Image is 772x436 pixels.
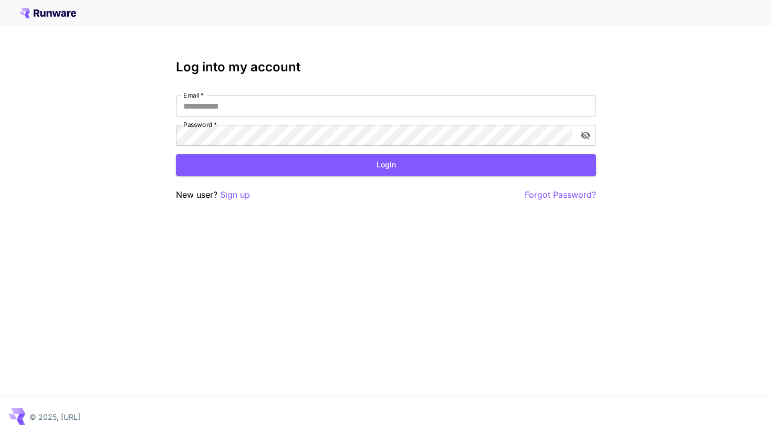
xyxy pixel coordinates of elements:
button: Forgot Password? [525,188,596,201]
p: New user? [176,188,250,201]
button: Sign up [220,188,250,201]
label: Password [183,120,217,129]
p: © 2025, [URL] [29,411,80,422]
button: Login [176,154,596,176]
button: toggle password visibility [576,126,595,145]
label: Email [183,91,204,100]
h3: Log into my account [176,60,596,75]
